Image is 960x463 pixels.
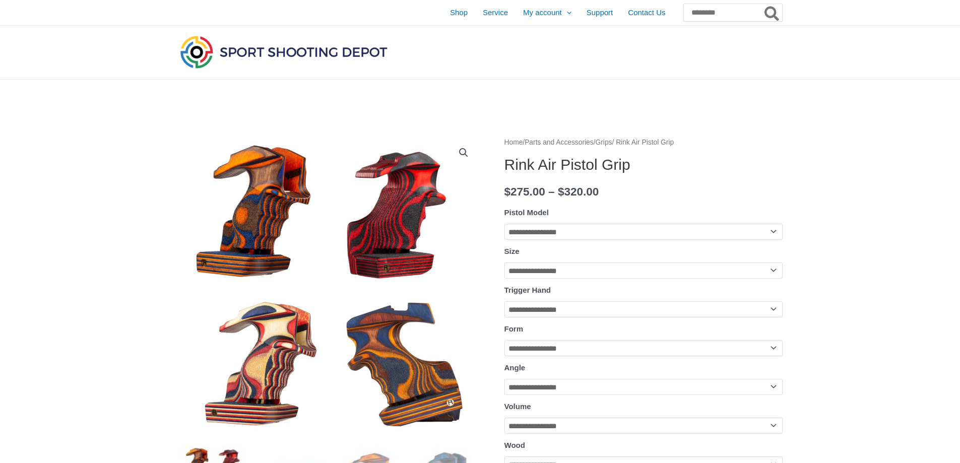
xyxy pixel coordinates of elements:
[558,185,564,198] span: $
[504,247,520,255] label: Size
[548,185,555,198] span: –
[504,286,551,294] label: Trigger Hand
[504,324,524,333] label: Form
[558,185,599,198] bdi: 320.00
[504,136,783,149] nav: Breadcrumb
[504,208,549,217] label: Pistol Model
[504,402,531,411] label: Volume
[504,185,545,198] bdi: 275.00
[504,156,783,174] h1: Rink Air Pistol Grip
[762,4,782,21] button: Search
[504,363,526,372] label: Angle
[504,441,525,449] label: Wood
[596,139,612,146] a: Grips
[455,144,473,162] a: View full-screen image gallery
[178,33,390,71] img: Sport Shooting Depot
[525,139,594,146] a: Parts and Accessories
[504,185,511,198] span: $
[504,139,523,146] a: Home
